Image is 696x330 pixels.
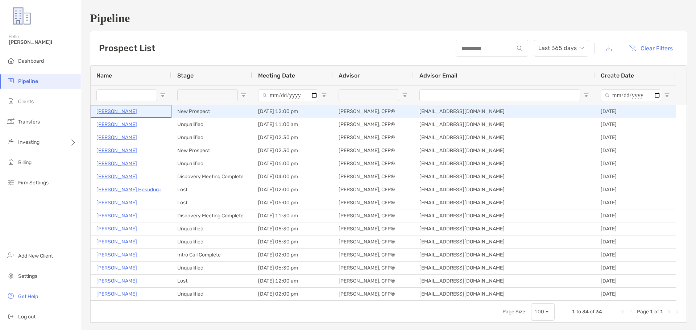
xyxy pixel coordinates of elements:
img: dashboard icon [7,56,15,65]
div: Discovery Meeting Complete [171,170,252,183]
span: Dashboard [18,58,44,64]
div: [EMAIL_ADDRESS][DOMAIN_NAME] [414,170,595,183]
div: [DATE] 02:30 pm [252,131,333,144]
div: [EMAIL_ADDRESS][DOMAIN_NAME] [414,209,595,222]
span: Advisor [339,72,360,79]
div: [PERSON_NAME], CFP® [333,131,414,144]
a: [PERSON_NAME] [96,120,137,129]
button: Open Filter Menu [241,92,246,98]
div: [PERSON_NAME], CFP® [333,144,414,157]
div: [DATE] [595,144,676,157]
div: Unqualified [171,262,252,274]
input: Name Filter Input [96,89,157,101]
div: [DATE] 12:00 pm [252,105,333,118]
p: [PERSON_NAME] [96,159,137,168]
p: [PERSON_NAME] [96,211,137,220]
h3: Prospect List [99,43,155,53]
a: [PERSON_NAME] [96,198,137,207]
span: 34 [582,309,589,315]
div: [DATE] [595,183,676,196]
div: [DATE] 02:00 pm [252,183,333,196]
img: transfers icon [7,117,15,126]
span: 1 [650,309,653,315]
a: [PERSON_NAME] [96,237,137,246]
span: Investing [18,139,40,145]
div: [DATE] [595,196,676,209]
span: Log out [18,314,36,320]
div: Unqualified [171,222,252,235]
div: [DATE] 06:30 pm [252,262,333,274]
div: Lost [171,275,252,287]
div: New Prospect [171,144,252,157]
h1: Pipeline [90,12,687,25]
div: [DATE] [595,275,676,287]
a: [PERSON_NAME] Hosudurg [96,185,161,194]
div: [EMAIL_ADDRESS][DOMAIN_NAME] [414,222,595,235]
span: Advisor Email [419,72,457,79]
img: Zoe Logo [9,3,35,29]
div: [DATE] 11:30 am [252,209,333,222]
div: Page Size: [502,309,527,315]
div: [EMAIL_ADDRESS][DOMAIN_NAME] [414,235,595,248]
span: Meeting Date [258,72,295,79]
div: [DATE] [595,288,676,300]
div: Unqualified [171,288,252,300]
div: Lost [171,196,252,209]
a: [PERSON_NAME] [96,133,137,142]
div: [DATE] [595,262,676,274]
span: Firm Settings [18,180,49,186]
div: [EMAIL_ADDRESS][DOMAIN_NAME] [414,144,595,157]
span: 34 [596,309,602,315]
div: Unqualified [171,157,252,170]
p: [PERSON_NAME] [96,276,137,285]
img: clients icon [7,97,15,105]
div: [EMAIL_ADDRESS][DOMAIN_NAME] [414,183,595,196]
div: Lost [171,183,252,196]
div: [PERSON_NAME], CFP® [333,183,414,196]
div: [DATE] 06:00 pm [252,157,333,170]
input: Advisor Email Filter Input [419,89,580,101]
img: get-help icon [7,292,15,300]
div: [DATE] [595,209,676,222]
div: [PERSON_NAME], CFP® [333,222,414,235]
span: Settings [18,273,37,279]
button: Open Filter Menu [664,92,670,98]
button: Open Filter Menu [583,92,589,98]
div: [DATE] 05:30 pm [252,235,333,248]
div: [DATE] 02:00 pm [252,248,333,261]
div: [EMAIL_ADDRESS][DOMAIN_NAME] [414,196,595,209]
div: [DATE] [595,170,676,183]
div: [PERSON_NAME], CFP® [333,157,414,170]
p: [PERSON_NAME] [96,263,137,272]
div: [DATE] 02:00 pm [252,288,333,300]
div: [PERSON_NAME], CFP® [333,275,414,287]
div: [EMAIL_ADDRESS][DOMAIN_NAME] [414,262,595,274]
a: [PERSON_NAME] [96,224,137,233]
button: Open Filter Menu [402,92,408,98]
p: [PERSON_NAME] [96,146,137,155]
a: [PERSON_NAME] [96,289,137,298]
div: [PERSON_NAME], CFP® [333,196,414,209]
span: Stage [177,72,194,79]
span: Last 365 days [538,40,584,56]
div: [PERSON_NAME], CFP® [333,235,414,248]
div: Unqualified [171,235,252,248]
img: firm-settings icon [7,178,15,187]
div: [DATE] [595,105,676,118]
span: of [590,309,594,315]
div: [DATE] [595,248,676,261]
a: [PERSON_NAME] [96,107,137,116]
div: Unqualified [171,131,252,144]
span: Add New Client [18,253,53,259]
img: pipeline icon [7,76,15,85]
img: logout icon [7,312,15,321]
div: [EMAIL_ADDRESS][DOMAIN_NAME] [414,288,595,300]
p: [PERSON_NAME] [96,250,137,259]
span: 1 [660,309,663,315]
button: Open Filter Menu [321,92,327,98]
